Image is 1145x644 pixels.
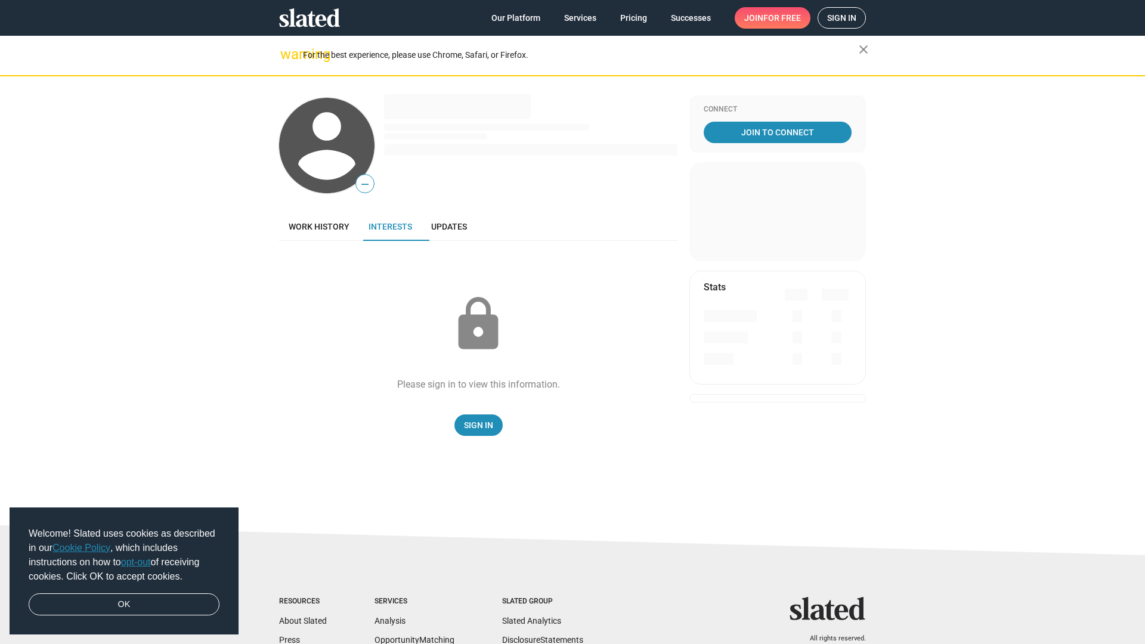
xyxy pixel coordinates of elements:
a: Join To Connect [704,122,852,143]
mat-icon: lock [448,295,508,354]
a: Pricing [611,7,657,29]
span: — [356,177,374,192]
div: For the best experience, please use Chrome, Safari, or Firefox. [303,47,859,63]
mat-card-title: Stats [704,281,726,293]
div: cookieconsent [10,507,239,635]
a: Analysis [375,616,406,626]
a: About Slated [279,616,327,626]
span: Updates [431,222,467,231]
div: Services [375,597,454,606]
span: Pricing [620,7,647,29]
span: Sign in [827,8,856,28]
a: Successes [661,7,720,29]
a: Our Platform [482,7,550,29]
div: Please sign in to view this information. [397,378,560,391]
a: Services [555,7,606,29]
div: Resources [279,597,327,606]
a: Interests [359,212,422,241]
div: Connect [704,105,852,114]
span: Services [564,7,596,29]
span: Join To Connect [706,122,849,143]
a: Cookie Policy [52,543,110,553]
a: Sign in [818,7,866,29]
a: Sign In [454,414,503,436]
span: Work history [289,222,349,231]
div: Slated Group [502,597,583,606]
a: Slated Analytics [502,616,561,626]
span: Sign In [464,414,493,436]
a: Updates [422,212,476,241]
span: Interests [369,222,412,231]
a: opt-out [121,557,151,567]
mat-icon: warning [280,47,295,61]
span: Join [744,7,801,29]
a: Joinfor free [735,7,810,29]
span: for free [763,7,801,29]
mat-icon: close [856,42,871,57]
span: Welcome! Slated uses cookies as described in our , which includes instructions on how to of recei... [29,527,219,584]
span: Our Platform [491,7,540,29]
a: Work history [279,212,359,241]
span: Successes [671,7,711,29]
a: dismiss cookie message [29,593,219,616]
